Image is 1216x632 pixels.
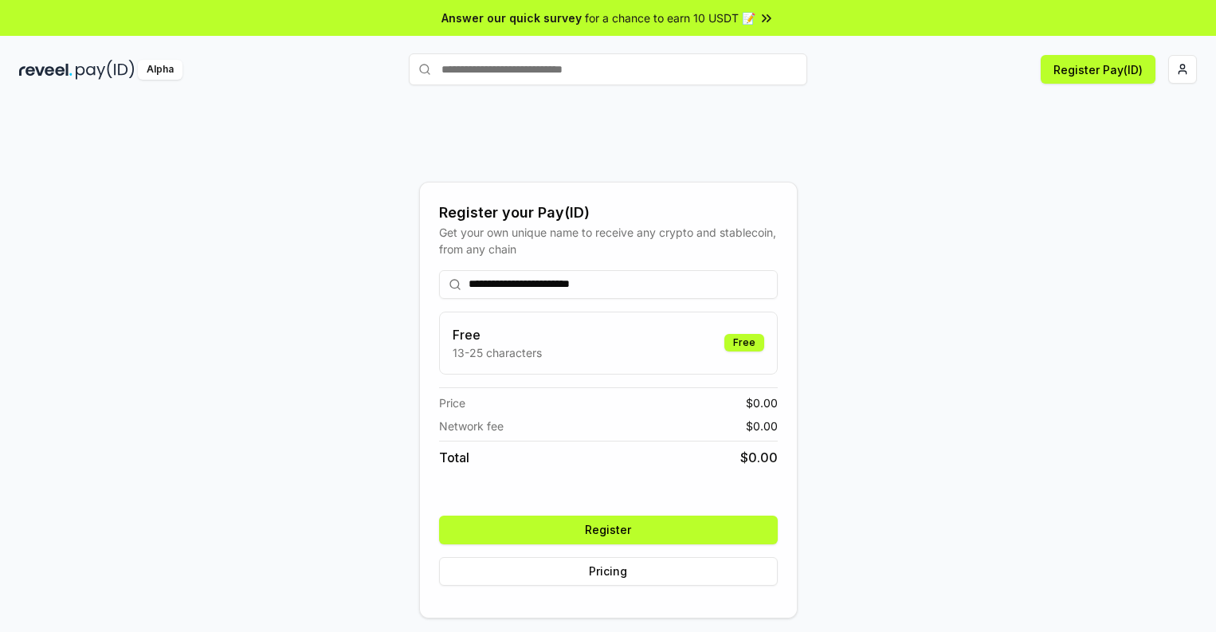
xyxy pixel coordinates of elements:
[724,334,764,351] div: Free
[439,448,469,467] span: Total
[585,10,755,26] span: for a chance to earn 10 USDT 📝
[439,202,778,224] div: Register your Pay(ID)
[1041,55,1155,84] button: Register Pay(ID)
[746,418,778,434] span: $ 0.00
[439,557,778,586] button: Pricing
[19,60,73,80] img: reveel_dark
[76,60,135,80] img: pay_id
[746,395,778,411] span: $ 0.00
[439,224,778,257] div: Get your own unique name to receive any crypto and stablecoin, from any chain
[453,325,542,344] h3: Free
[439,395,465,411] span: Price
[439,418,504,434] span: Network fee
[138,60,182,80] div: Alpha
[453,344,542,361] p: 13-25 characters
[441,10,582,26] span: Answer our quick survey
[740,448,778,467] span: $ 0.00
[439,516,778,544] button: Register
